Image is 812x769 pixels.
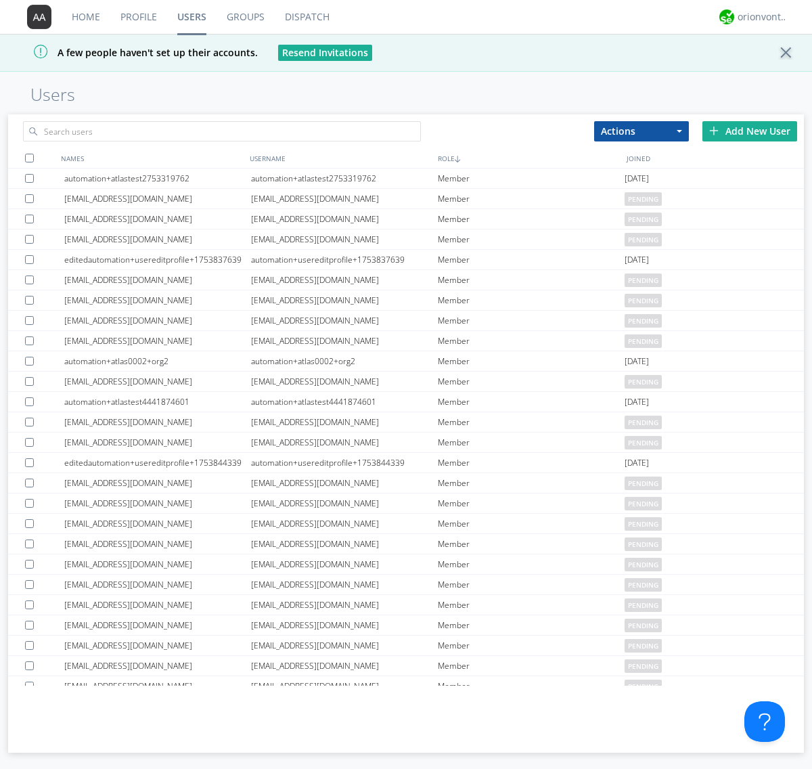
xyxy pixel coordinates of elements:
[251,311,438,330] div: [EMAIL_ADDRESS][DOMAIN_NAME]
[8,229,804,250] a: [EMAIL_ADDRESS][DOMAIN_NAME][EMAIL_ADDRESS][DOMAIN_NAME]Memberpending
[625,392,649,412] span: [DATE]
[438,656,625,676] div: Member
[625,314,662,328] span: pending
[251,636,438,655] div: [EMAIL_ADDRESS][DOMAIN_NAME]
[594,121,689,141] button: Actions
[438,270,625,290] div: Member
[64,351,251,371] div: automation+atlas0002+org2
[251,229,438,249] div: [EMAIL_ADDRESS][DOMAIN_NAME]
[8,372,804,392] a: [EMAIL_ADDRESS][DOMAIN_NAME][EMAIL_ADDRESS][DOMAIN_NAME]Memberpending
[625,578,662,592] span: pending
[625,351,649,372] span: [DATE]
[8,209,804,229] a: [EMAIL_ADDRESS][DOMAIN_NAME][EMAIL_ADDRESS][DOMAIN_NAME]Memberpending
[251,209,438,229] div: [EMAIL_ADDRESS][DOMAIN_NAME]
[438,351,625,371] div: Member
[8,351,804,372] a: automation+atlas0002+org2automation+atlas0002+org2Member[DATE]
[64,615,251,635] div: [EMAIL_ADDRESS][DOMAIN_NAME]
[719,9,734,24] img: 29d36aed6fa347d5a1537e7736e6aa13
[251,453,438,473] div: automation+usereditprofile+1753844339
[625,453,649,473] span: [DATE]
[251,270,438,290] div: [EMAIL_ADDRESS][DOMAIN_NAME]
[623,148,812,168] div: JOINED
[8,433,804,453] a: [EMAIL_ADDRESS][DOMAIN_NAME][EMAIL_ADDRESS][DOMAIN_NAME]Memberpending
[625,537,662,551] span: pending
[8,615,804,636] a: [EMAIL_ADDRESS][DOMAIN_NAME][EMAIL_ADDRESS][DOMAIN_NAME]Memberpending
[251,169,438,188] div: automation+atlastest2753319762
[738,10,788,24] div: orionvontas+atlas+automation+org2
[251,514,438,533] div: [EMAIL_ADDRESS][DOMAIN_NAME]
[64,554,251,574] div: [EMAIL_ADDRESS][DOMAIN_NAME]
[64,433,251,452] div: [EMAIL_ADDRESS][DOMAIN_NAME]
[625,192,662,206] span: pending
[278,45,372,61] button: Resend Invitations
[625,558,662,571] span: pending
[251,392,438,412] div: automation+atlastest4441874601
[438,534,625,554] div: Member
[438,169,625,188] div: Member
[438,433,625,452] div: Member
[625,250,649,270] span: [DATE]
[438,250,625,269] div: Member
[64,372,251,391] div: [EMAIL_ADDRESS][DOMAIN_NAME]
[251,575,438,594] div: [EMAIL_ADDRESS][DOMAIN_NAME]
[625,334,662,348] span: pending
[438,493,625,513] div: Member
[64,290,251,310] div: [EMAIL_ADDRESS][DOMAIN_NAME]
[625,375,662,389] span: pending
[625,680,662,693] span: pending
[438,473,625,493] div: Member
[625,659,662,673] span: pending
[251,493,438,513] div: [EMAIL_ADDRESS][DOMAIN_NAME]
[64,595,251,615] div: [EMAIL_ADDRESS][DOMAIN_NAME]
[438,554,625,574] div: Member
[64,229,251,249] div: [EMAIL_ADDRESS][DOMAIN_NAME]
[8,412,804,433] a: [EMAIL_ADDRESS][DOMAIN_NAME][EMAIL_ADDRESS][DOMAIN_NAME]Memberpending
[434,148,623,168] div: ROLE
[8,169,804,189] a: automation+atlastest2753319762automation+atlastest2753319762Member[DATE]
[438,229,625,249] div: Member
[625,619,662,632] span: pending
[438,412,625,432] div: Member
[64,331,251,351] div: [EMAIL_ADDRESS][DOMAIN_NAME]
[64,169,251,188] div: automation+atlastest2753319762
[27,5,51,29] img: 373638.png
[251,189,438,208] div: [EMAIL_ADDRESS][DOMAIN_NAME]
[64,636,251,655] div: [EMAIL_ADDRESS][DOMAIN_NAME]
[64,514,251,533] div: [EMAIL_ADDRESS][DOMAIN_NAME]
[64,534,251,554] div: [EMAIL_ADDRESS][DOMAIN_NAME]
[8,575,804,595] a: [EMAIL_ADDRESS][DOMAIN_NAME][EMAIL_ADDRESS][DOMAIN_NAME]Memberpending
[702,121,797,141] div: Add New User
[438,595,625,615] div: Member
[64,656,251,676] div: [EMAIL_ADDRESS][DOMAIN_NAME]
[625,598,662,612] span: pending
[438,311,625,330] div: Member
[64,392,251,412] div: automation+atlastest4441874601
[251,473,438,493] div: [EMAIL_ADDRESS][DOMAIN_NAME]
[438,189,625,208] div: Member
[64,250,251,269] div: editedautomation+usereditprofile+1753837639
[438,575,625,594] div: Member
[64,412,251,432] div: [EMAIL_ADDRESS][DOMAIN_NAME]
[625,639,662,653] span: pending
[64,270,251,290] div: [EMAIL_ADDRESS][DOMAIN_NAME]
[625,273,662,287] span: pending
[438,392,625,412] div: Member
[438,636,625,655] div: Member
[64,575,251,594] div: [EMAIL_ADDRESS][DOMAIN_NAME]
[8,189,804,209] a: [EMAIL_ADDRESS][DOMAIN_NAME][EMAIL_ADDRESS][DOMAIN_NAME]Memberpending
[8,595,804,615] a: [EMAIL_ADDRESS][DOMAIN_NAME][EMAIL_ADDRESS][DOMAIN_NAME]Memberpending
[625,436,662,449] span: pending
[251,250,438,269] div: automation+usereditprofile+1753837639
[251,331,438,351] div: [EMAIL_ADDRESS][DOMAIN_NAME]
[8,250,804,270] a: editedautomation+usereditprofile+1753837639automation+usereditprofile+1753837639Member[DATE]
[8,676,804,697] a: [EMAIL_ADDRESS][DOMAIN_NAME][EMAIL_ADDRESS][DOMAIN_NAME]Memberpending
[251,595,438,615] div: [EMAIL_ADDRESS][DOMAIN_NAME]
[625,169,649,189] span: [DATE]
[251,554,438,574] div: [EMAIL_ADDRESS][DOMAIN_NAME]
[8,392,804,412] a: automation+atlastest4441874601automation+atlastest4441874601Member[DATE]
[8,493,804,514] a: [EMAIL_ADDRESS][DOMAIN_NAME][EMAIL_ADDRESS][DOMAIN_NAME]Memberpending
[8,270,804,290] a: [EMAIL_ADDRESS][DOMAIN_NAME][EMAIL_ADDRESS][DOMAIN_NAME]Memberpending
[8,636,804,656] a: [EMAIL_ADDRESS][DOMAIN_NAME][EMAIL_ADDRESS][DOMAIN_NAME]Memberpending
[64,493,251,513] div: [EMAIL_ADDRESS][DOMAIN_NAME]
[438,209,625,229] div: Member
